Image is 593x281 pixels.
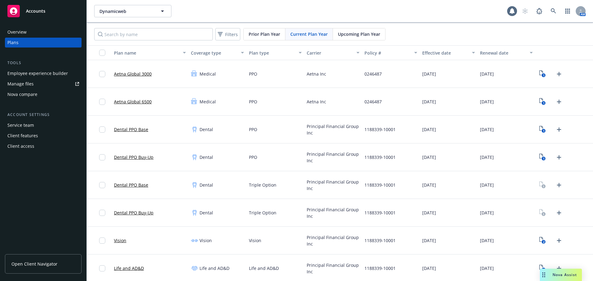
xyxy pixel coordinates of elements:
span: 1188339-10001 [364,237,396,244]
span: 0246487 [364,98,382,105]
a: Manage files [5,79,82,89]
div: Policy # [364,50,410,56]
a: Search [547,5,560,17]
a: Client features [5,131,82,141]
span: [DATE] [422,126,436,133]
a: Upload Plan Documents [554,125,564,134]
a: Accounts [5,2,82,20]
span: Medical [200,98,216,105]
span: 1188339-10001 [364,182,396,188]
button: Renewal date [477,45,535,60]
a: Vision [114,237,126,244]
span: Dental [200,209,213,216]
span: Dynamicweb [99,8,153,14]
a: Upload Plan Documents [554,236,564,246]
span: [DATE] [480,98,494,105]
a: Plans [5,38,82,48]
a: Overview [5,27,82,37]
a: Client access [5,141,82,151]
div: Employee experience builder [7,68,68,78]
a: Service team [5,120,82,130]
a: View Plan Documents [538,263,548,273]
span: [DATE] [422,98,436,105]
a: Upload Plan Documents [554,69,564,79]
button: Filters [215,28,240,40]
text: 1 [543,101,545,105]
div: Client features [7,131,38,141]
span: 1188339-10001 [364,154,396,160]
span: 1188339-10001 [364,265,396,271]
input: Toggle Row Selected [99,238,105,244]
button: Plan type [246,45,304,60]
input: Toggle Row Selected [99,126,105,133]
span: Nova Assist [553,272,577,277]
span: Principal Financial Group Inc [307,123,360,136]
span: 1188339-10001 [364,126,396,133]
a: View Plan Documents [538,208,548,218]
text: 1 [543,157,545,161]
span: Upcoming Plan Year [338,31,380,37]
button: Nova Assist [540,269,582,281]
button: Plan name [111,45,188,60]
span: Principal Financial Group Inc [307,179,360,192]
a: Start snowing [519,5,531,17]
span: 1188339-10001 [364,209,396,216]
span: Dental [200,126,213,133]
span: [DATE] [480,265,494,271]
a: Dental PPO Buy-Up [114,209,154,216]
span: [DATE] [422,154,436,160]
span: [DATE] [480,71,494,77]
a: Aetna Global 3000 [114,71,152,77]
a: Dental PPO Buy-Up [114,154,154,160]
input: Toggle Row Selected [99,210,105,216]
a: Upload Plan Documents [554,263,564,273]
span: [DATE] [480,182,494,188]
text: 1 [543,73,545,77]
span: Vision [249,237,261,244]
div: Renewal date [480,50,526,56]
div: Coverage type [191,50,237,56]
div: Nova compare [7,89,37,99]
span: Filters [225,31,238,38]
span: Aetna Inc [307,71,326,77]
a: Dental PPO Base [114,126,148,133]
span: Dental [200,182,213,188]
a: Upload Plan Documents [554,208,564,218]
div: Plan name [114,50,179,56]
input: Toggle Row Selected [99,154,105,160]
span: 0246487 [364,71,382,77]
div: Tools [5,60,82,66]
input: Toggle Row Selected [99,71,105,77]
span: Life and AD&D [249,265,279,271]
a: Dental PPO Base [114,182,148,188]
div: Manage files [7,79,34,89]
text: 2 [543,240,545,244]
span: [DATE] [422,209,436,216]
a: Report a Bug [533,5,545,17]
span: Life and AD&D [200,265,229,271]
span: Dental [200,154,213,160]
span: Current Plan Year [290,31,328,37]
a: Nova compare [5,89,82,99]
a: Switch app [561,5,574,17]
a: Upload Plan Documents [554,97,564,107]
button: Coverage type [188,45,246,60]
a: View Plan Documents [538,236,548,246]
span: Principal Financial Group Inc [307,234,360,247]
button: Effective date [420,45,477,60]
div: Effective date [422,50,468,56]
button: Carrier [304,45,362,60]
a: View Plan Documents [538,125,548,134]
a: Upload Plan Documents [554,152,564,162]
text: 1 [543,129,545,133]
div: Plan type [249,50,295,56]
div: Plans [7,38,19,48]
span: PPO [249,154,257,160]
span: [DATE] [480,237,494,244]
div: Carrier [307,50,353,56]
span: Principal Financial Group Inc [307,151,360,164]
span: Medical [200,71,216,77]
span: Triple Option [249,209,276,216]
div: Service team [7,120,34,130]
div: Drag to move [540,269,548,281]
